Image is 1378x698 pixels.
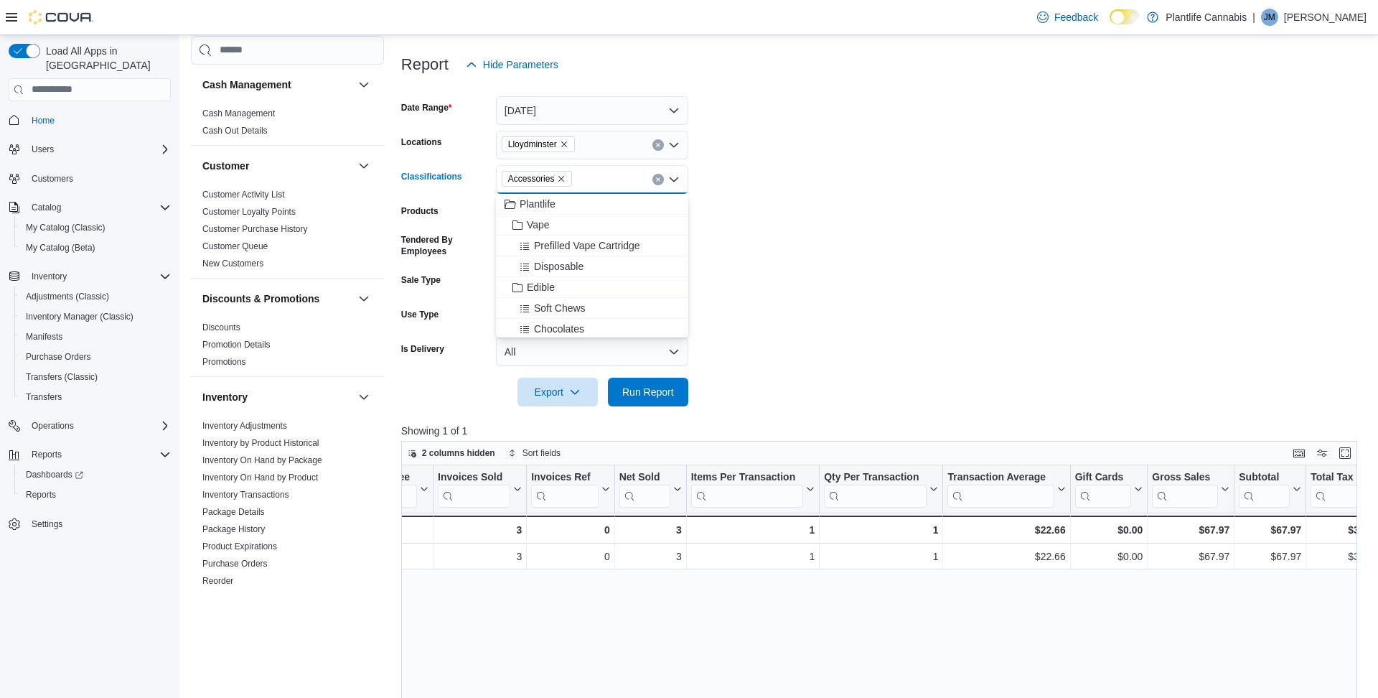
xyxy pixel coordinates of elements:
[438,470,510,484] div: Invoices Sold
[20,486,171,503] span: Reports
[26,417,171,434] span: Operations
[20,368,171,386] span: Transfers (Classic)
[401,234,490,257] label: Tendered By Employees
[40,44,171,73] span: Load All Apps in [GEOGRAPHIC_DATA]
[1152,548,1229,565] div: $67.97
[619,548,682,565] div: 3
[20,328,68,345] a: Manifests
[14,347,177,367] button: Purchase Orders
[202,455,322,466] span: Inventory On Hand by Package
[20,219,111,236] a: My Catalog (Classic)
[520,197,556,211] span: Plantlife
[202,507,265,517] a: Package Details
[202,437,319,449] span: Inventory by Product Historical
[824,470,927,484] div: Qty Per Transaction
[26,371,98,383] span: Transfers (Classic)
[401,343,444,355] label: Is Delivery
[202,390,352,404] button: Inventory
[1311,548,1373,565] div: $3.40
[14,218,177,238] button: My Catalog (Classic)
[26,141,60,158] button: Users
[202,524,265,534] a: Package History
[534,259,583,274] span: Disposable
[1152,470,1218,484] div: Gross Sales
[527,280,555,294] span: Edible
[202,224,308,234] a: Customer Purchase History
[202,421,287,431] a: Inventory Adjustments
[496,215,688,236] button: Vape
[20,466,171,483] span: Dashboards
[690,521,815,539] div: 1
[14,287,177,307] button: Adjustments (Classic)
[1239,470,1301,507] button: Subtotal
[401,102,452,113] label: Date Range
[26,446,67,463] button: Reports
[526,378,589,406] span: Export
[460,50,564,79] button: Hide Parameters
[202,559,268,569] a: Purchase Orders
[202,455,322,465] a: Inventory On Hand by Package
[422,447,495,459] span: 2 columns hidden
[691,548,815,565] div: 1
[202,190,285,200] a: Customer Activity List
[1239,470,1290,507] div: Subtotal
[534,301,586,315] span: Soft Chews
[20,388,171,406] span: Transfers
[314,521,428,539] div: Totals
[202,159,352,173] button: Customer
[26,516,68,533] a: Settings
[1284,9,1367,26] p: [PERSON_NAME]
[26,417,80,434] button: Operations
[26,489,56,501] span: Reports
[26,170,79,187] a: Customers
[202,206,296,218] span: Customer Loyalty Points
[1110,9,1140,24] input: Dark Mode
[3,110,177,131] button: Home
[14,465,177,485] a: Dashboards
[202,207,296,217] a: Customer Loyalty Points
[401,136,442,148] label: Locations
[401,274,441,286] label: Sale Type
[32,449,62,460] span: Reports
[26,291,109,302] span: Adjustments (Classic)
[355,388,372,406] button: Inventory
[502,445,566,462] button: Sort fields
[14,238,177,258] button: My Catalog (Beta)
[668,139,680,151] button: Open list of options
[20,219,171,236] span: My Catalog (Classic)
[531,548,609,565] div: 0
[20,486,62,503] a: Reports
[531,470,609,507] button: Invoices Ref
[401,424,1367,438] p: Showing 1 of 1
[202,223,308,235] span: Customer Purchase History
[315,470,417,484] div: Tendered Employee
[20,466,89,483] a: Dashboards
[824,521,938,539] div: 1
[3,266,177,287] button: Inventory
[557,174,566,183] button: Remove Accessories from selection in this group
[202,473,318,483] a: Inventory On Hand by Product
[534,322,584,336] span: Chocolates
[14,387,177,407] button: Transfers
[531,470,598,484] div: Invoices Ref
[401,171,462,182] label: Classifications
[20,308,171,325] span: Inventory Manager (Classic)
[947,470,1065,507] button: Transaction Average
[401,56,449,73] h3: Report
[401,205,439,217] label: Products
[315,548,428,565] div: [PERSON_NAME]
[14,307,177,327] button: Inventory Manager (Classic)
[1261,9,1278,26] div: Janet Minty
[1152,521,1229,539] div: $67.97
[1311,470,1361,507] div: Total Tax
[1252,9,1255,26] p: |
[355,76,372,93] button: Cash Management
[947,470,1054,484] div: Transaction Average
[202,490,289,500] a: Inventory Transactions
[20,239,171,256] span: My Catalog (Beta)
[20,288,171,305] span: Adjustments (Classic)
[26,199,171,216] span: Catalog
[32,144,54,155] span: Users
[26,391,62,403] span: Transfers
